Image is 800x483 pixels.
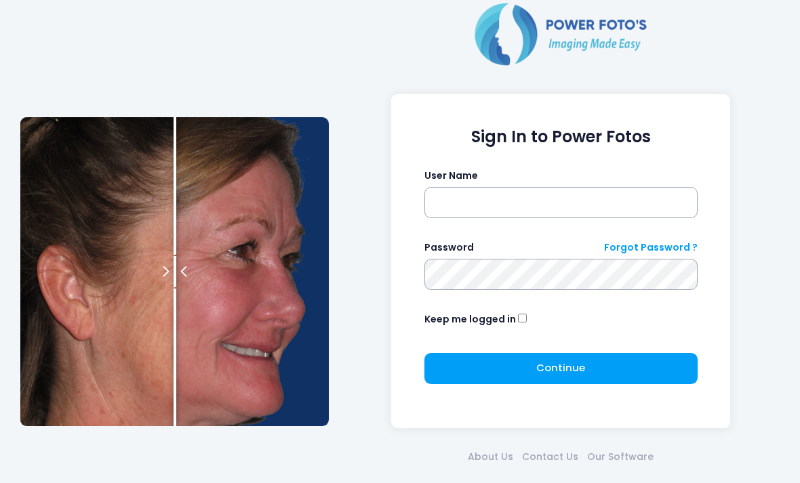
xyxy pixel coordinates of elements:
a: Contact Us [518,450,583,464]
label: User Name [424,169,478,183]
a: Our Software [583,450,658,464]
button: Continue [424,353,698,384]
a: Forgot Password ? [604,240,698,255]
a: About Us [464,450,518,464]
label: Password [424,240,474,255]
label: Keep me logged in [424,312,516,327]
h1: Sign In to Power Fotos [424,127,698,147]
span: Continue [536,360,585,375]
